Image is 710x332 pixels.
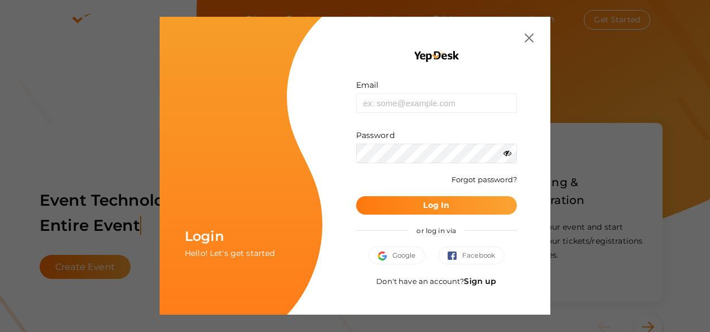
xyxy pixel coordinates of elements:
button: Facebook [438,246,505,264]
span: or log in via [408,218,464,243]
input: ex: some@example.com [356,93,517,113]
a: Sign up [464,276,496,286]
button: Google [368,246,425,264]
img: close.svg [525,34,534,42]
button: Log In [356,196,517,215]
b: Log In [423,200,449,210]
span: Login [185,228,224,244]
img: YEP_black_cropped.png [413,50,459,63]
img: google.svg [378,252,392,260]
span: Hello! Let's get started [185,248,275,258]
a: Forgot password? [452,175,517,184]
label: Email [356,79,379,91]
label: Password [356,130,395,141]
span: Facebook [448,250,495,261]
span: Don't have an account? [376,277,496,286]
span: Google [378,250,416,261]
img: facebook.svg [448,252,462,260]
